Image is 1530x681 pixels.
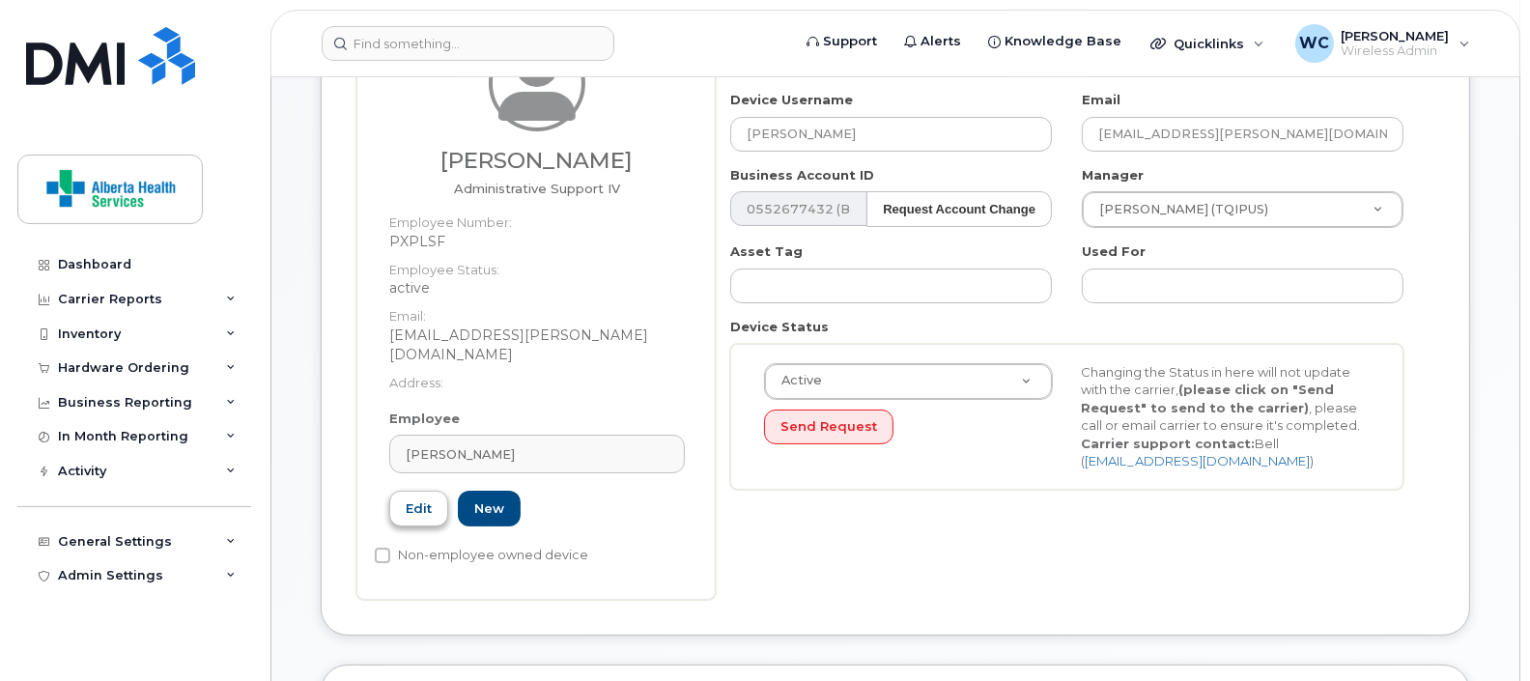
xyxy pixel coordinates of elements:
[793,22,891,61] a: Support
[389,149,685,173] h3: [PERSON_NAME]
[730,91,853,109] label: Device Username
[389,278,685,298] dd: active
[921,32,961,51] span: Alerts
[1282,24,1484,63] div: Will Chang
[1005,32,1121,51] span: Knowledge Base
[866,191,1052,227] button: Request Account Change
[389,326,685,364] dd: [EMAIL_ADDRESS][PERSON_NAME][DOMAIN_NAME]
[1067,363,1385,470] div: Changing the Status in here will not update with the carrier, , please call or email carrier to e...
[730,318,829,336] label: Device Status
[730,166,874,184] label: Business Account ID
[1083,192,1402,227] a: [PERSON_NAME] (TQIPUS)
[1088,201,1268,218] span: [PERSON_NAME] (TQIPUS)
[1086,453,1311,468] a: [EMAIL_ADDRESS][DOMAIN_NAME]
[823,32,877,51] span: Support
[1342,43,1450,59] span: Wireless Admin
[389,232,685,251] dd: PXPLSF
[1082,91,1120,109] label: Email
[406,445,515,464] span: [PERSON_NAME]
[1299,32,1329,55] span: WC
[1137,24,1278,63] div: Quicklinks
[389,251,685,279] dt: Employee Status:
[322,26,614,61] input: Find something...
[975,22,1135,61] a: Knowledge Base
[458,491,521,526] a: New
[730,242,803,261] label: Asset Tag
[770,372,822,389] span: Active
[765,364,1052,399] a: Active
[389,364,685,392] dt: Address:
[375,548,390,563] input: Non-employee owned device
[1082,382,1335,415] strong: (please click on "Send Request" to send to the carrier)
[389,491,448,526] a: Edit
[883,202,1035,216] strong: Request Account Change
[389,298,685,326] dt: Email:
[389,410,460,428] label: Employee
[1082,436,1256,451] strong: Carrier support contact:
[764,410,893,445] button: Send Request
[389,435,685,473] a: [PERSON_NAME]
[389,204,685,232] dt: Employee Number:
[1174,36,1244,51] span: Quicklinks
[454,181,620,196] span: Job title
[891,22,975,61] a: Alerts
[1082,166,1144,184] label: Manager
[1082,242,1146,261] label: Used For
[1342,28,1450,43] span: [PERSON_NAME]
[375,544,588,567] label: Non-employee owned device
